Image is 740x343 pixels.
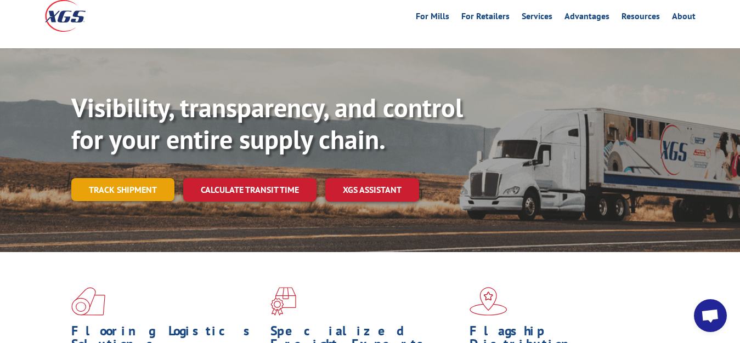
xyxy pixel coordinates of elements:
[672,12,696,24] a: About
[183,178,317,202] a: Calculate transit time
[694,299,727,332] div: Open chat
[461,12,510,24] a: For Retailers
[522,12,552,24] a: Services
[325,178,419,202] a: XGS ASSISTANT
[71,287,105,316] img: xgs-icon-total-supply-chain-intelligence-red
[71,90,463,156] b: Visibility, transparency, and control for your entire supply chain.
[622,12,660,24] a: Resources
[71,178,174,201] a: Track shipment
[470,287,507,316] img: xgs-icon-flagship-distribution-model-red
[564,12,609,24] a: Advantages
[270,287,296,316] img: xgs-icon-focused-on-flooring-red
[416,12,449,24] a: For Mills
